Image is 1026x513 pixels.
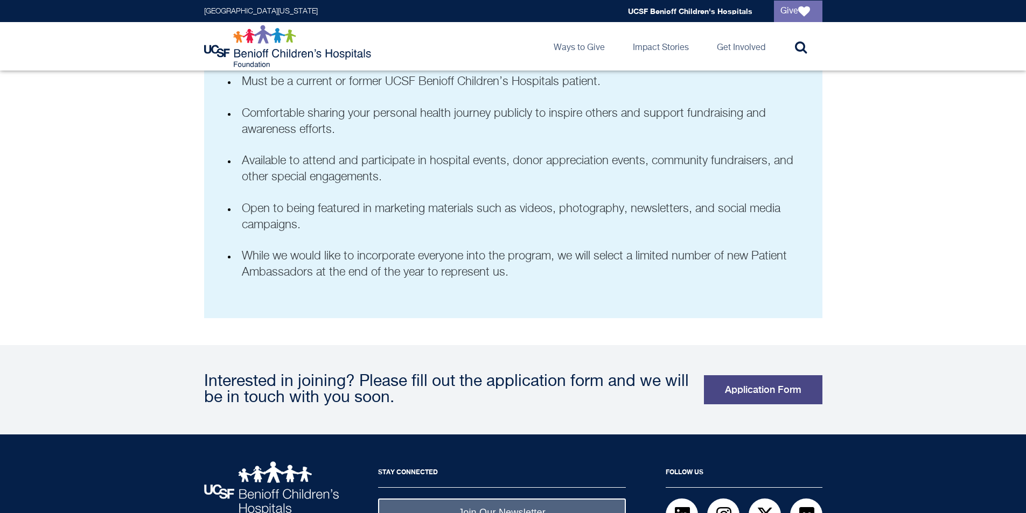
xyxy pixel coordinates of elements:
[242,106,806,138] p: Comfortable sharing your personal health journey publicly to inspire others and support fundraisi...
[242,74,806,90] p: Must be a current or former UCSF Benioff Children’s Hospitals patient.
[545,22,613,71] a: Ways to Give
[704,375,822,404] a: Application Form
[242,153,806,185] p: Available to attend and participate in hospital events, donor appreciation events, community fund...
[242,201,806,233] p: Open to being featured in marketing materials such as videos, photography, newsletters, and socia...
[204,374,693,406] div: Interested in joining? Please fill out the application form and we will be in touch with you soon.
[774,1,822,22] a: Give
[204,25,374,68] img: Logo for UCSF Benioff Children's Hospitals Foundation
[708,22,774,71] a: Get Involved
[666,461,822,488] h2: Follow Us
[628,6,752,16] a: UCSF Benioff Children's Hospitals
[624,22,697,71] a: Impact Stories
[378,461,626,488] h2: Stay Connected
[242,248,806,280] p: While we would like to incorporate everyone into the program, we will select a limited number of ...
[204,8,318,15] a: [GEOGRAPHIC_DATA][US_STATE]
